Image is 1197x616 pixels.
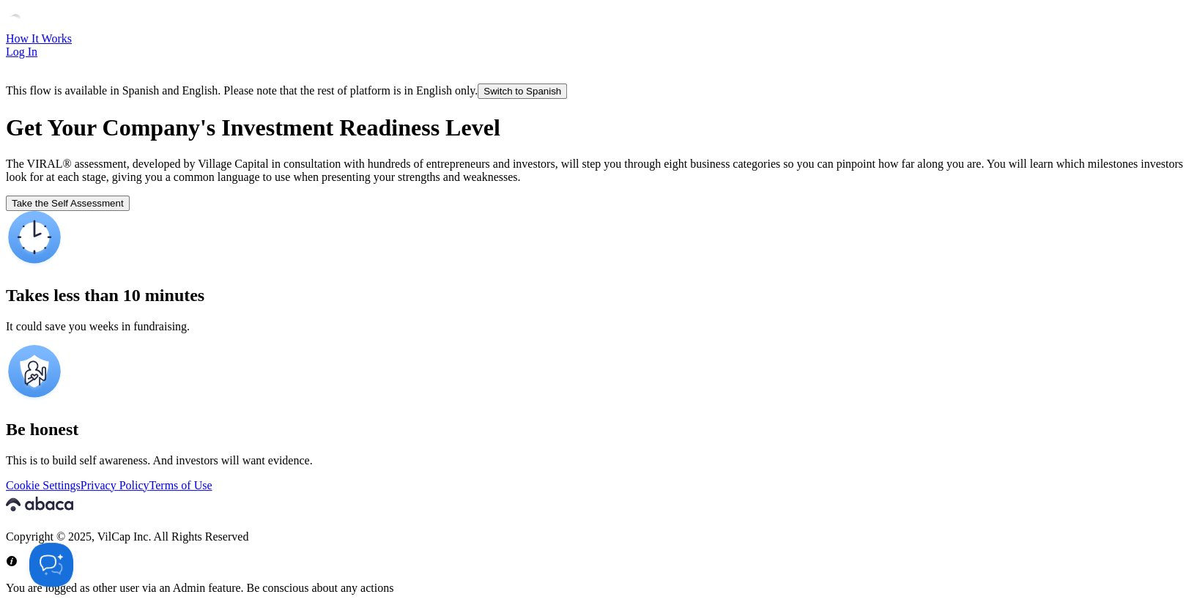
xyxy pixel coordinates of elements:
a: Terms of Use [149,479,212,491]
h2: Takes less than 10 minutes [6,286,1191,305]
a: Cookie Settings [6,479,81,491]
button: Take the Self Assessment [6,196,130,211]
a: Log In [6,45,37,58]
button: Switch to Spanish [478,84,567,99]
div: Switch to Spanish [483,86,561,97]
p: This flow is available in Spanish and English. Please note that the rest of platform is in Englis... [6,84,1191,99]
img: VIRAL Logo [6,492,73,516]
img: Icon - info [6,59,16,69]
p: It could save you weeks in fundraising. [6,320,1191,333]
h2: Be honest [6,420,1191,439]
img: VIRAL Logo [6,6,73,29]
iframe: Help Scout Beacon - Open [29,543,73,587]
p: Copyright © 2025, VilCap Inc. All Rights Reserved [6,530,1191,543]
p: This is to build self awareness. And investors will want evidence. [6,454,1191,467]
a: How It Works [6,32,72,45]
p: The VIRAL® assessment, developed by Village Capital in consultation with hundreds of entrepreneur... [6,157,1191,184]
h1: Get Your Company's Investment Readiness Level [6,114,1191,141]
a: Privacy Policy [81,479,149,491]
span: Take the Self Assessment [12,198,124,209]
img: Icon - time [6,211,63,268]
img: Icon - honest [6,345,63,402]
p: You are logged as other user via an Admin feature. Be conscious about any actions [6,582,1191,595]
